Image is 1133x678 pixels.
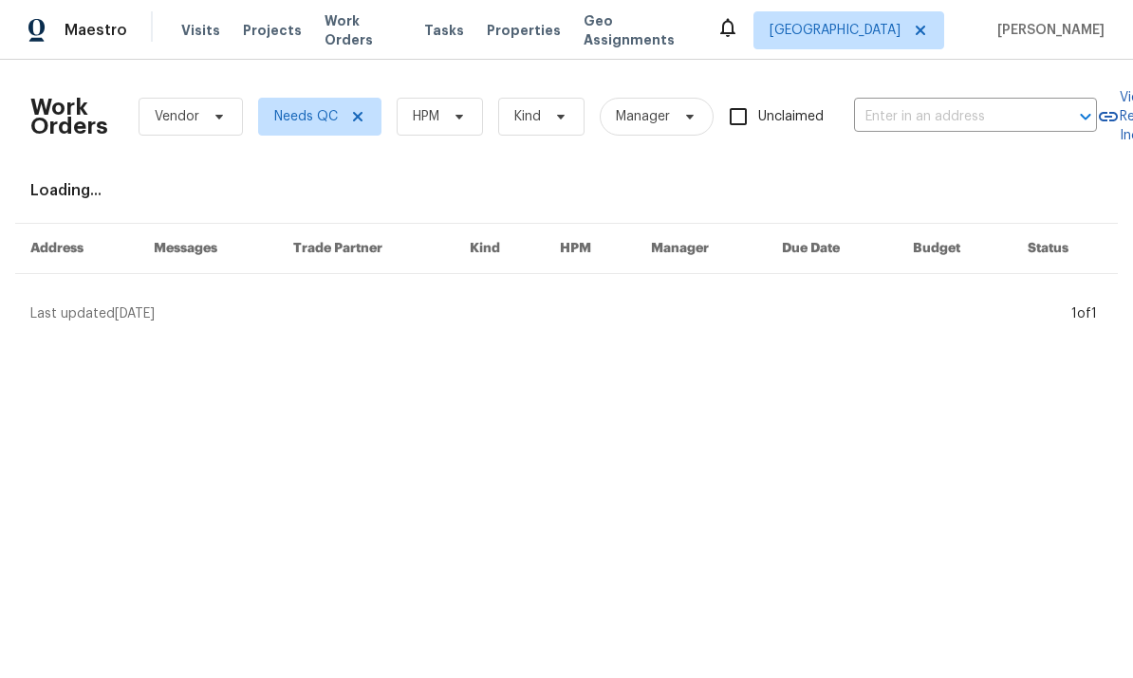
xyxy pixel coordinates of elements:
span: [GEOGRAPHIC_DATA] [770,21,901,40]
th: Manager [636,224,767,274]
span: Needs QC [274,107,338,126]
span: Properties [487,21,561,40]
span: HPM [413,107,439,126]
th: Status [1012,224,1118,274]
div: 1 of 1 [1071,304,1097,323]
span: Vendor [155,107,199,126]
input: Enter in an address [854,102,1044,132]
span: Tasks [424,24,464,37]
th: Kind [455,224,545,274]
th: Due Date [767,224,898,274]
th: Budget [898,224,1012,274]
span: [DATE] [115,307,155,321]
span: Geo Assignments [584,11,694,49]
th: Messages [139,224,278,274]
span: [PERSON_NAME] [990,21,1105,40]
th: Address [15,224,139,274]
th: Trade Partner [278,224,455,274]
div: Last updated [30,304,1066,323]
span: Maestro [65,21,127,40]
span: Unclaimed [758,107,824,127]
span: Visits [181,21,220,40]
button: Open [1072,103,1099,130]
span: Projects [243,21,302,40]
span: Work Orders [325,11,401,49]
th: HPM [545,224,636,274]
span: Kind [514,107,541,126]
h2: Work Orders [30,98,108,136]
span: Manager [616,107,670,126]
div: Loading... [30,181,1103,200]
